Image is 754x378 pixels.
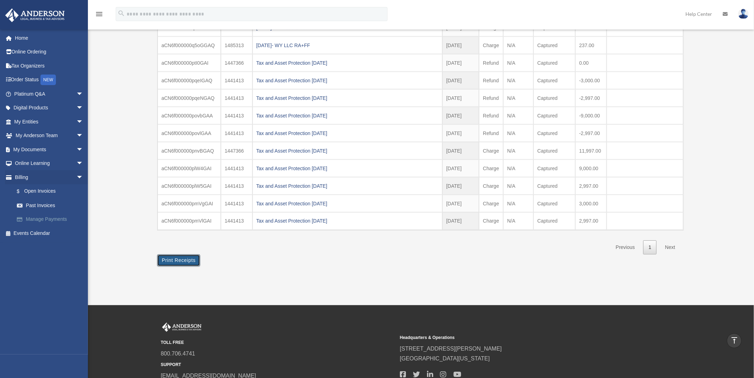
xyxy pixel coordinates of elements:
span: $ [21,187,24,196]
td: -3,000.00 [575,72,607,89]
td: 1447366 [221,54,253,72]
a: Manage Payments [10,212,94,226]
td: 1441413 [221,107,253,124]
div: Tax and Asset Protection [DATE] [256,128,439,138]
a: Next [660,241,680,255]
a: Online Ordering [5,45,94,59]
i: search [117,9,125,17]
span: arrow_drop_down [76,129,90,143]
div: Tax and Asset Protection [DATE] [256,93,439,103]
td: N/A [503,37,533,54]
a: My Documentsarrow_drop_down [5,142,94,156]
td: Refund [479,124,503,142]
td: [DATE] [442,37,479,54]
td: aCN6f000000pqeIGAQ [158,72,221,89]
td: 237.00 [575,37,607,54]
td: N/A [503,212,533,230]
td: Refund [479,107,503,124]
td: Captured [533,37,575,54]
a: menu [95,12,103,18]
a: Billingarrow_drop_down [5,170,94,184]
td: aCN6f000000pnvBGAQ [158,142,221,160]
img: Anderson Advisors Platinum Portal [3,8,67,22]
td: N/A [503,160,533,177]
td: Captured [533,124,575,142]
a: [GEOGRAPHIC_DATA][US_STATE] [400,356,490,362]
td: Captured [533,89,575,107]
a: My Entitiesarrow_drop_down [5,115,94,129]
td: aCN6f000000ptI0GAI [158,54,221,72]
a: Platinum Q&Aarrow_drop_down [5,87,94,101]
td: Charge [479,177,503,195]
td: N/A [503,177,533,195]
small: SUPPORT [161,361,395,369]
td: Refund [479,54,503,72]
span: arrow_drop_down [76,170,90,185]
td: aCN6f000000pmVlGAI [158,212,221,230]
a: Tax Organizers [5,59,94,73]
td: Captured [533,177,575,195]
td: N/A [503,54,533,72]
div: Tax and Asset Protection [DATE] [256,164,439,173]
div: Tax and Asset Protection [DATE] [256,58,439,68]
td: N/A [503,107,533,124]
span: arrow_drop_down [76,87,90,101]
td: 1441413 [221,177,253,195]
td: 3,000.00 [575,195,607,212]
td: 1447366 [221,142,253,160]
button: Print Receipts [157,255,200,267]
img: User Pic [738,9,749,19]
td: Captured [533,195,575,212]
div: Tax and Asset Protection [DATE] [256,181,439,191]
span: arrow_drop_down [76,101,90,115]
a: 800.706.4741 [161,351,195,357]
div: Tax and Asset Protection [DATE] [256,76,439,85]
td: 1441413 [221,72,253,89]
small: TOLL FREE [161,339,395,347]
img: Anderson Advisors Platinum Portal [161,323,203,332]
td: aCN6f000000povbGAA [158,107,221,124]
a: Past Invoices [10,198,90,212]
td: -9,000.00 [575,107,607,124]
td: 2,997.00 [575,212,607,230]
td: [DATE] [442,54,479,72]
div: Tax and Asset Protection [DATE] [256,216,439,226]
td: aCN6f000000pqeNGAQ [158,89,221,107]
a: Order StatusNEW [5,73,94,87]
td: N/A [503,72,533,89]
a: Previous [611,241,640,255]
td: 9,000.00 [575,160,607,177]
td: [DATE] [442,160,479,177]
span: arrow_drop_down [76,115,90,129]
a: Events Calendar [5,226,94,240]
span: arrow_drop_down [76,156,90,171]
td: N/A [503,195,533,212]
small: Headquarters & Operations [400,334,634,342]
td: Charge [479,160,503,177]
td: N/A [503,89,533,107]
a: [STREET_ADDRESS][PERSON_NAME] [400,346,502,352]
a: My Anderson Teamarrow_drop_down [5,129,94,143]
td: aCN6f000000povlGAA [158,124,221,142]
td: -2,997.00 [575,124,607,142]
td: 1441413 [221,212,253,230]
td: 1441413 [221,160,253,177]
td: Captured [533,160,575,177]
td: Captured [533,212,575,230]
td: aCN6f000000plW5GAI [158,177,221,195]
td: [DATE] [442,195,479,212]
div: Tax and Asset Protection [DATE] [256,111,439,121]
div: Tax and Asset Protection [DATE] [256,199,439,209]
td: 1441413 [221,195,253,212]
td: Charge [479,195,503,212]
td: [DATE] [442,72,479,89]
td: Captured [533,72,575,89]
td: 1485313 [221,37,253,54]
a: Digital Productsarrow_drop_down [5,101,94,115]
td: Refund [479,72,503,89]
i: vertical_align_top [730,336,739,345]
td: [DATE] [442,177,479,195]
div: NEW [40,75,56,85]
a: $Open Invoices [10,184,94,199]
td: 2,997.00 [575,177,607,195]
